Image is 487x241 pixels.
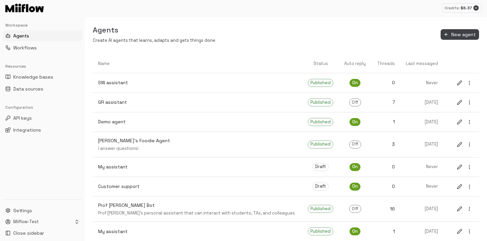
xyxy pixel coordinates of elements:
[302,113,339,131] a: Published
[473,5,479,11] button: Add credits
[308,206,333,212] span: Published
[313,164,328,170] span: Draft
[3,84,82,94] button: Data sources
[339,113,371,131] a: On
[450,222,479,241] a: editmore
[371,223,400,240] a: 1
[450,93,479,112] a: editmore
[406,164,438,170] p: Never
[98,118,297,125] p: Demo agent
[93,93,302,111] a: GR assistant
[406,141,438,148] p: [DATE]
[371,136,400,153] a: 3
[445,5,459,11] p: Credits:
[455,79,464,87] button: edit
[339,74,371,92] a: On
[302,74,339,92] a: Published
[465,182,474,191] button: more
[98,79,297,86] p: SW assistant
[13,127,41,133] span: Integrations
[465,205,474,213] button: more
[455,182,464,191] button: edit
[350,99,361,106] span: Off
[3,125,82,135] button: Integrations
[308,119,333,125] span: Published
[460,5,472,11] p: $ 8.37
[377,99,395,106] p: 7
[313,183,328,190] span: Draft
[5,4,44,12] img: Logo
[441,29,479,40] button: New agent
[465,79,474,87] button: more
[465,98,474,107] button: more
[400,223,443,240] a: [DATE]
[13,74,53,80] span: Knowledge bases
[406,206,438,212] p: [DATE]
[98,202,297,209] p: Prof [PERSON_NAME] Bot
[98,99,297,106] p: GR assistant
[339,158,371,176] a: On
[339,135,371,154] a: Off
[302,93,339,112] a: Published
[93,54,302,73] th: Name
[93,113,302,131] a: Demo agent
[406,183,438,190] p: Never
[13,219,39,225] p: Miiflow-Test
[377,206,395,212] p: 16
[371,93,400,111] a: 7
[302,177,339,196] a: Draft
[3,228,82,238] button: Close sidebar
[3,205,82,216] button: Settings
[339,54,371,73] th: Auto reply
[302,135,339,154] a: Published
[339,222,371,241] a: On
[377,118,395,125] p: 1
[13,86,43,92] span: Data sources
[93,178,302,195] a: Customer support
[3,72,82,82] button: Knowledge bases
[339,93,371,112] a: Off
[455,227,464,236] button: edit
[82,17,87,241] button: Toggle Sidebar
[350,228,360,235] span: On
[13,44,37,51] span: Workflows
[371,158,400,176] a: 0
[465,118,474,126] button: more
[465,140,474,149] button: more
[98,183,297,190] p: Customer support
[450,112,479,132] a: editmore
[400,114,443,131] a: [DATE]
[3,102,82,113] div: Configuration
[98,137,297,144] p: [PERSON_NAME]'s Foodie Agent
[377,228,395,235] p: 1
[455,118,464,126] button: edit
[400,158,443,175] a: Never
[377,79,395,86] p: 0
[455,98,464,107] button: edit
[13,207,32,214] span: Settings
[371,74,400,91] a: 0
[377,183,395,190] p: 0
[339,177,371,196] a: On
[3,30,82,41] button: Agents
[450,199,479,218] a: editmore
[3,61,82,72] div: Resources
[406,228,438,235] p: [DATE]
[350,164,360,170] span: On
[3,42,82,53] button: Workflows
[400,136,443,153] a: [DATE]
[400,94,443,111] a: [DATE]
[98,146,297,152] p: I answer questions!
[400,178,443,195] a: Never
[93,74,302,91] a: SW assistant
[350,119,360,125] span: On
[302,54,339,73] th: Status
[465,163,474,171] button: more
[98,210,297,216] p: Prof [PERSON_NAME]'s personal assistant that can interact with students, TAs, and colleagues
[308,141,333,148] span: Published
[455,205,464,213] button: edit
[13,115,32,121] span: API keys
[371,113,400,131] a: 1
[371,200,400,218] a: 16
[308,99,333,106] span: Published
